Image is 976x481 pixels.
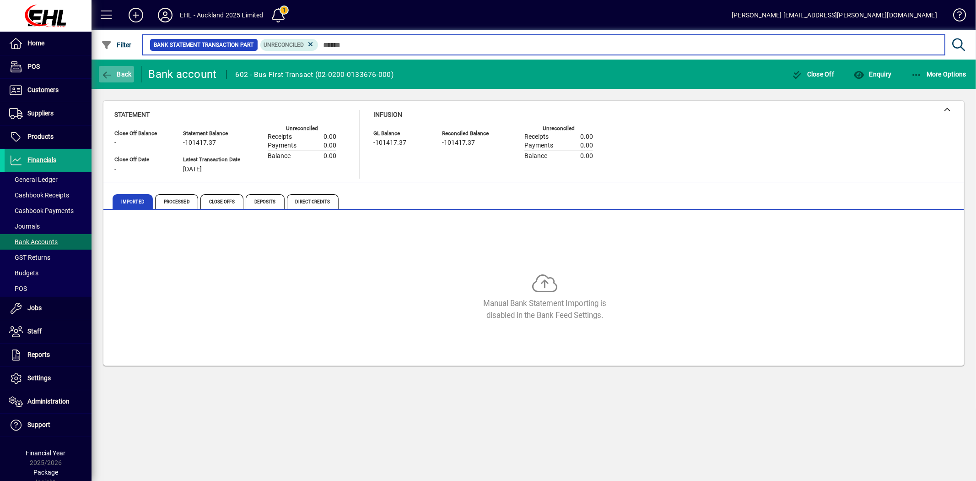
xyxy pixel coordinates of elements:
[246,194,285,209] span: Deposits
[27,374,51,382] span: Settings
[183,157,240,163] span: Latest Transaction Date
[5,281,92,296] a: POS
[268,133,292,141] span: Receipts
[155,194,198,209] span: Processed
[442,131,497,137] span: Reconciled Balance
[5,250,92,265] a: GST Returns
[287,194,339,209] span: Direct Credits
[99,66,134,82] button: Back
[732,8,937,22] div: [PERSON_NAME] [EMAIL_ADDRESS][PERSON_NAME][DOMAIN_NAME]
[114,131,169,137] span: Close Off Balance
[286,126,318,131] label: Unreconciled
[5,126,92,148] a: Products
[5,187,92,203] a: Cashbook Receipts
[27,421,50,428] span: Support
[26,449,66,457] span: Financial Year
[911,71,967,78] span: More Options
[151,7,180,23] button: Profile
[324,153,336,160] span: 0.00
[236,67,394,82] div: 602 - Bus First Transact (02-0200-0133676-000)
[99,37,134,53] button: Filter
[789,66,837,82] button: Close Off
[9,285,27,292] span: POS
[5,102,92,125] a: Suppliers
[5,203,92,219] a: Cashbook Payments
[9,176,58,183] span: General Ledger
[373,131,428,137] span: GL Balance
[580,142,593,149] span: 0.00
[851,66,894,82] button: Enquiry
[5,320,92,343] a: Staff
[183,166,202,173] span: [DATE]
[9,269,38,277] span: Budgets
[27,39,44,47] span: Home
[27,351,50,358] span: Reports
[5,55,92,78] a: POS
[9,207,74,214] span: Cashbook Payments
[121,7,151,23] button: Add
[580,153,593,160] span: 0.00
[580,133,593,141] span: 0.00
[5,79,92,102] a: Customers
[476,298,614,321] div: Manual Bank Statement Importing is disabled in the Bank Feed Settings.
[9,191,69,199] span: Cashbook Receipts
[183,139,216,147] span: -101417.37
[9,254,50,261] span: GST Returns
[268,142,297,149] span: Payments
[27,304,42,312] span: Jobs
[946,2,965,32] a: Knowledge Base
[792,71,835,78] span: Close Off
[5,234,92,250] a: Bank Accounts
[373,139,406,147] span: -101417.37
[442,139,475,147] span: -101417.37
[154,40,254,49] span: Bank Statement Transaction Part
[5,297,92,320] a: Jobs
[200,194,243,209] span: Close Offs
[101,71,132,78] span: Back
[5,32,92,55] a: Home
[101,41,132,49] span: Filter
[268,153,291,160] span: Balance
[27,133,54,140] span: Products
[264,42,304,48] span: Unreconciled
[92,66,142,82] app-page-header-button: Back
[324,133,336,141] span: 0.00
[853,71,891,78] span: Enquiry
[114,157,169,163] span: Close Off Date
[524,133,549,141] span: Receipts
[324,142,336,149] span: 0.00
[5,390,92,413] a: Administration
[524,153,547,160] span: Balance
[9,223,40,230] span: Journals
[27,156,56,164] span: Financials
[5,414,92,437] a: Support
[27,86,59,93] span: Customers
[909,66,969,82] button: More Options
[114,139,116,147] span: -
[183,131,240,137] span: Statement Balance
[114,166,116,173] span: -
[9,238,58,246] span: Bank Accounts
[543,126,575,131] label: Unreconciled
[27,109,54,117] span: Suppliers
[33,469,58,476] span: Package
[180,8,264,22] div: EHL - Auckland 2025 Limited
[27,398,70,405] span: Administration
[27,63,40,70] span: POS
[5,219,92,234] a: Journals
[260,39,318,51] mat-chip: Reconciliation Status: Unreconciled
[27,328,42,335] span: Staff
[5,172,92,187] a: General Ledger
[5,367,92,390] a: Settings
[149,67,217,82] div: Bank account
[5,344,92,366] a: Reports
[113,194,153,209] span: Imported
[524,142,553,149] span: Payments
[5,265,92,281] a: Budgets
